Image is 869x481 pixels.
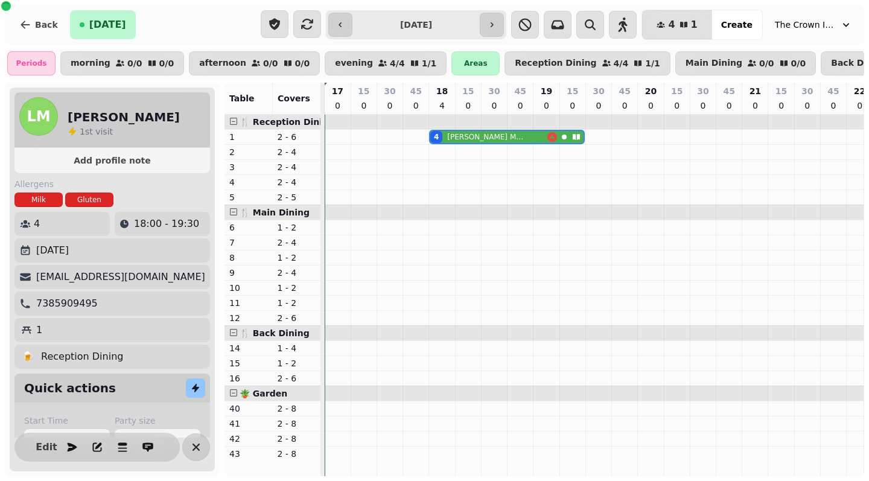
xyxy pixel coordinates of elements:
p: 2 - 8 [278,418,316,430]
p: 45 [723,85,734,97]
p: 1 / 1 [422,59,437,68]
p: 2 - 6 [278,372,316,384]
button: Add profile note [19,153,205,168]
p: 20 [645,85,657,97]
p: 3 [229,161,268,173]
span: 1 [691,20,698,30]
p: 2 - 4 [278,161,316,173]
p: 7385909495 [36,296,98,311]
p: 6 [229,221,268,234]
p: 17 [332,85,343,97]
p: Milk [31,195,46,205]
p: 15 [229,357,268,369]
p: 1 [229,131,268,143]
p: 8 [229,252,268,264]
p: 1 - 4 [278,342,316,354]
p: 19 [541,85,552,97]
p: 0 [489,100,499,112]
button: 41 [642,10,711,39]
p: 0 [829,100,838,112]
button: afternoon0/00/0 [189,51,320,75]
p: 21 [750,85,761,97]
button: Back [10,10,68,39]
span: Back [35,21,58,29]
span: Edit [39,442,54,452]
p: 2 - 6 [278,131,316,143]
p: 0 [750,100,760,112]
p: 0 [777,100,786,112]
p: 0 [672,100,682,112]
p: 0 [594,100,603,112]
p: 0 / 0 [759,59,774,68]
p: 4 / 4 [614,59,629,68]
p: 18:00 - 19:30 [134,217,199,231]
p: 1 - 2 [278,297,316,309]
span: 🍴 Reception Dining [240,117,334,127]
span: 4 [668,20,675,30]
p: 🍺 [22,349,34,364]
p: 2 - 6 [278,312,316,324]
span: LM [27,109,50,124]
p: 2 - 8 [278,433,316,445]
p: 2 - 5 [278,191,316,203]
p: 0 [541,100,551,112]
p: 0 [359,100,369,112]
button: [DATE] [70,10,136,39]
button: Main Dining0/00/0 [675,51,816,75]
button: Reception Dining4/41/1 [505,51,670,75]
label: Allergens [14,178,210,190]
div: Areas [451,51,500,75]
h2: [PERSON_NAME] [68,109,180,126]
p: 0 [855,100,865,112]
p: 10 [229,282,268,294]
p: 30 [593,85,604,97]
p: 9 [229,267,268,279]
p: [EMAIL_ADDRESS][DOMAIN_NAME] [36,270,205,284]
p: 0 / 0 [295,59,310,68]
p: 1 - 2 [278,221,316,234]
p: 2 [229,146,268,158]
p: 45 [410,85,422,97]
p: 42 [229,433,268,445]
p: 2 - 4 [278,176,316,188]
p: Gluten [77,195,101,205]
p: 0 [411,100,421,112]
span: 🪴 Garden [240,389,287,398]
p: 12 [229,312,268,324]
p: 0 [463,100,473,112]
p: 15 [462,85,474,97]
p: 15 [358,85,369,97]
span: 🍴 Back Dining [240,328,310,338]
button: morning0/00/0 [60,51,184,75]
p: 2 - 8 [278,448,316,460]
span: [DATE] [89,20,126,30]
p: 4 [34,217,40,231]
p: 30 [801,85,813,97]
label: Start Time [24,415,110,427]
p: 15 [671,85,683,97]
label: Party size [115,415,200,427]
p: 1 [36,323,42,337]
span: Create [721,21,753,29]
p: 0 / 0 [791,59,806,68]
p: 0 [333,100,342,112]
p: 0 / 0 [159,59,174,68]
p: 5 [229,191,268,203]
p: [DATE] [36,243,69,258]
p: 45 [827,85,839,97]
p: 30 [488,85,500,97]
span: Table [229,94,255,103]
span: Add profile note [29,156,196,165]
p: 11 [229,297,268,309]
p: 7 [229,237,268,249]
button: evening4/41/1 [325,51,447,75]
p: 1 - 2 [278,252,316,264]
p: Reception Dining [41,349,123,364]
p: 22 [854,85,865,97]
p: 0 [515,100,525,112]
p: 16 [229,372,268,384]
p: 43 [229,448,268,460]
p: 2 - 8 [278,403,316,415]
button: Create [711,10,762,39]
p: 2 - 4 [278,267,316,279]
